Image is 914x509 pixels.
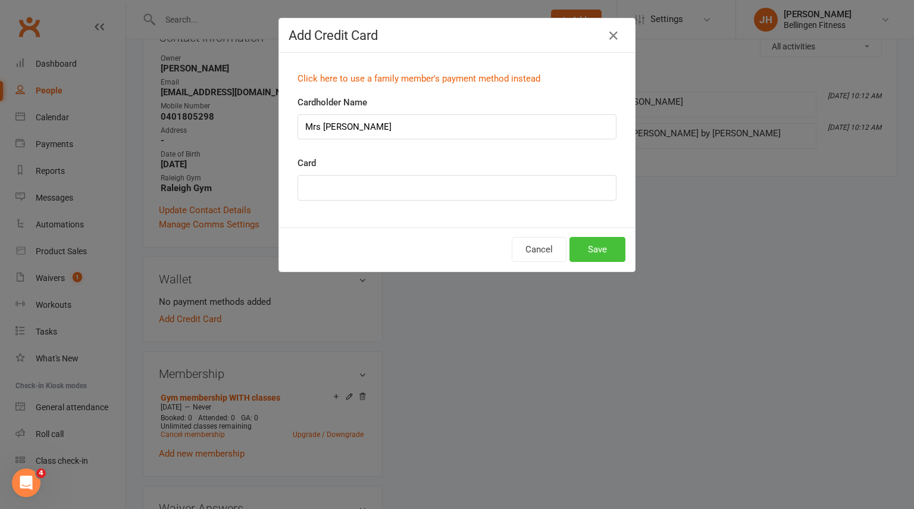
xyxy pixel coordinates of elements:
[289,28,625,43] h4: Add Credit Card
[512,237,566,262] button: Cancel
[298,95,367,110] label: Cardholder Name
[12,469,40,497] iframe: Intercom live chat
[305,183,609,193] iframe: Secure card payment input frame
[298,73,540,84] a: Click here to use a family member's payment method instead
[298,156,316,170] label: Card
[604,26,623,45] button: Close
[569,237,625,262] button: Save
[36,469,46,478] span: 4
